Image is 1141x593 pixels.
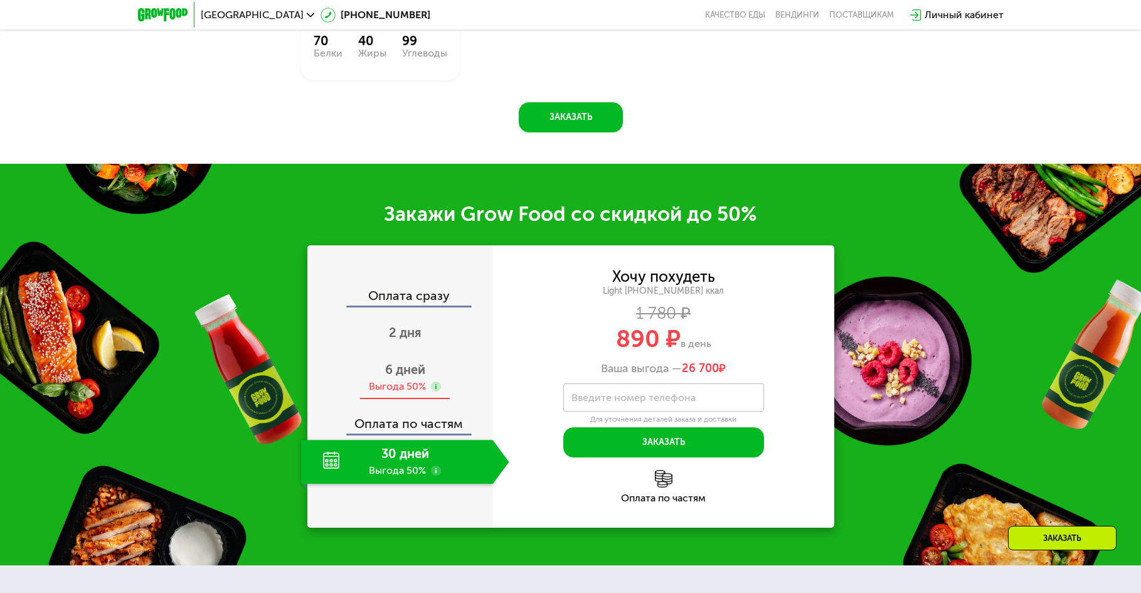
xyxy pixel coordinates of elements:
[314,48,342,58] div: Белки
[775,10,819,20] a: Вендинги
[321,8,430,23] a: [PHONE_NUMBER]
[309,405,493,434] div: Оплата по частям
[519,102,623,132] button: Заказать
[682,361,719,375] span: 26 700
[563,427,764,457] button: Заказать
[682,362,726,376] span: ₽
[201,10,304,20] span: [GEOGRAPHIC_DATA]
[681,338,711,350] span: в день
[1008,526,1117,550] div: Заказать
[389,325,422,340] span: 2 дня
[705,10,765,20] a: Качество еды
[493,362,834,376] div: Ваша выгода —
[925,8,1004,23] div: Личный кабинет
[563,415,764,425] div: Для уточнения деталей заказа и доставки
[829,10,894,20] div: поставщикам
[493,493,834,503] div: Оплата по частям
[385,362,425,377] span: 6 дней
[493,286,834,297] div: Light [PHONE_NUMBER] ккал
[309,289,493,306] div: Оплата сразу
[616,324,681,353] span: 890 ₽
[369,380,426,393] div: Выгода 50%
[612,270,715,284] div: Хочу похудеть
[358,48,386,58] div: Жиры
[358,33,386,48] div: 40
[571,394,696,401] label: Введите номер телефона
[402,48,447,58] div: Углеводы
[493,307,834,321] div: 1 780 ₽
[655,470,672,488] img: l6xcnZfty9opOoJh.png
[314,33,342,48] div: 70
[402,33,447,48] div: 99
